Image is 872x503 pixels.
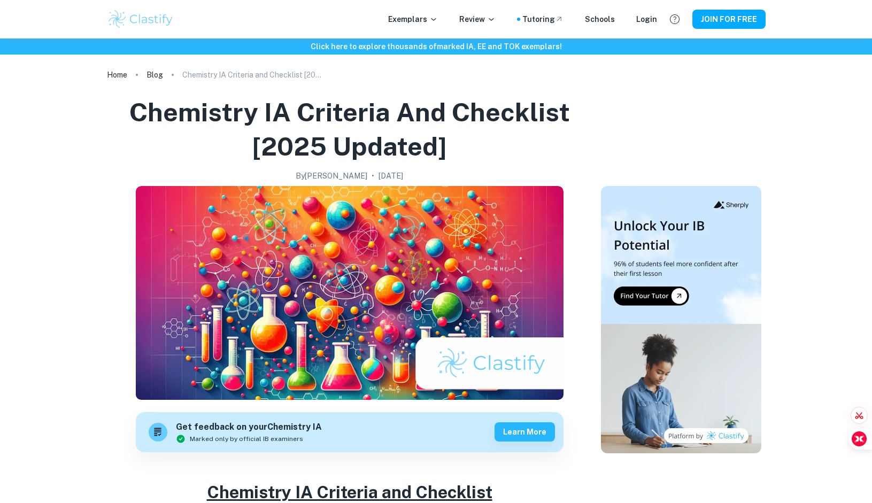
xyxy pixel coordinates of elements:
[107,9,175,30] img: Clastify logo
[522,13,564,25] a: Tutoring
[692,10,766,29] button: JOIN FOR FREE
[111,95,588,164] h1: Chemistry IA Criteria and Checklist [2025 updated]
[601,186,761,453] img: Thumbnail
[2,41,870,52] h6: Click here to explore thousands of marked IA, EE and TOK exemplars !
[388,13,438,25] p: Exemplars
[459,13,496,25] p: Review
[190,434,303,444] span: Marked only by official IB examiners
[136,186,564,400] img: Chemistry IA Criteria and Checklist [2025 updated] cover image
[207,482,492,502] u: Chemistry IA Criteria and Checklist
[585,13,615,25] a: Schools
[136,412,564,452] a: Get feedback on yourChemistry IAMarked only by official IB examinersLearn more
[296,170,367,182] h2: By [PERSON_NAME]
[146,67,163,82] a: Blog
[666,10,684,28] button: Help and Feedback
[176,421,322,434] h6: Get feedback on your Chemistry IA
[107,67,127,82] a: Home
[495,422,555,442] button: Learn more
[636,13,657,25] a: Login
[379,170,403,182] h2: [DATE]
[372,170,374,182] p: •
[182,69,321,81] p: Chemistry IA Criteria and Checklist [2025 updated]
